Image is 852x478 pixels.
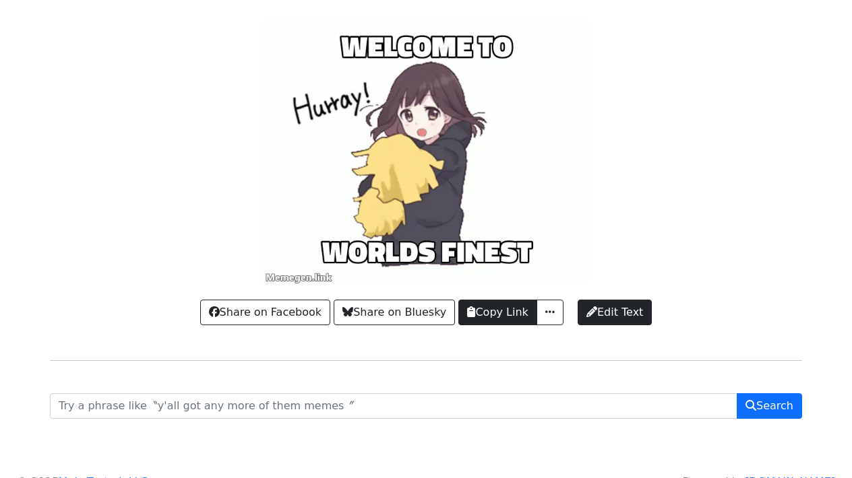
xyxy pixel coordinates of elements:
[586,304,643,320] span: Edit Text
[200,300,330,325] a: Share on Facebook
[578,300,652,325] a: Edit Text
[342,304,446,320] span: Share on Bluesky
[745,398,793,414] span: Search
[458,300,537,325] button: Copy Link
[50,393,737,419] input: Try a phrase like〝y'all got any more of them memes〞
[737,393,802,419] button: Search
[334,300,455,325] a: Share on Bluesky
[209,304,322,320] span: Share on Facebook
